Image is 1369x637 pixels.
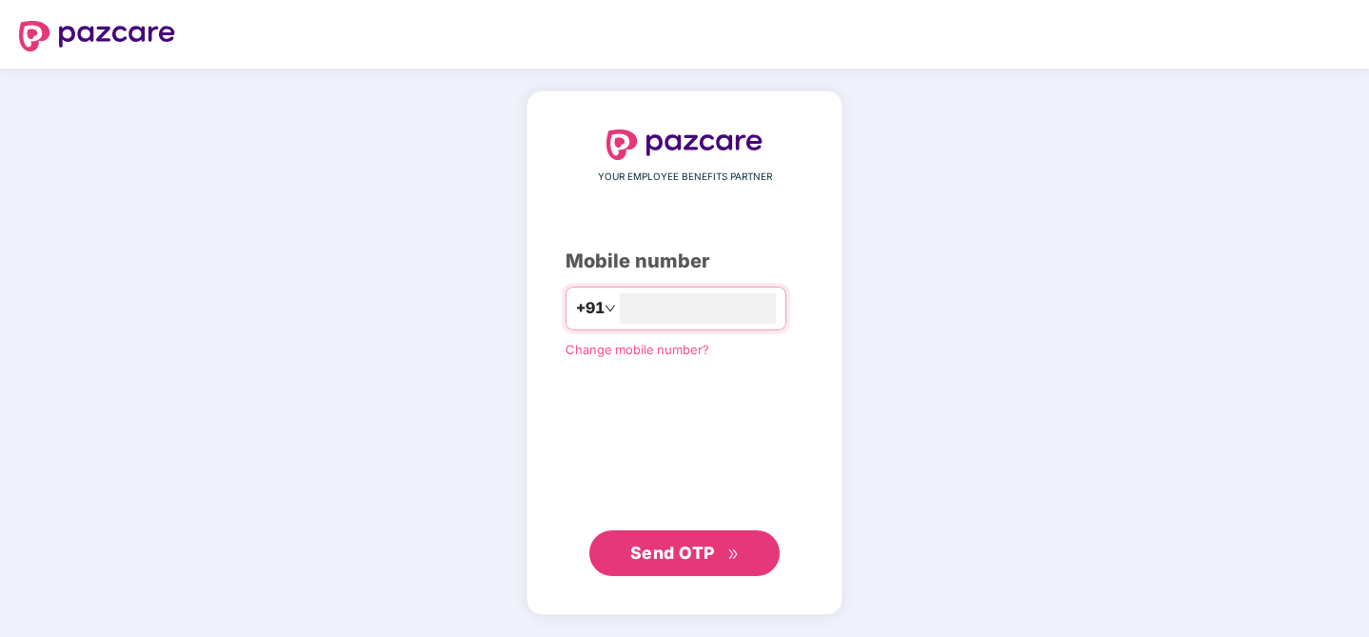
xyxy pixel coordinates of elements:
[19,21,175,51] img: logo
[565,342,709,357] a: Change mobile number?
[727,548,740,561] span: double-right
[576,296,605,320] span: +91
[565,247,804,276] div: Mobile number
[589,530,780,576] button: Send OTPdouble-right
[606,129,763,160] img: logo
[598,169,772,185] span: YOUR EMPLOYEE BENEFITS PARTNER
[605,303,616,314] span: down
[630,543,715,563] span: Send OTP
